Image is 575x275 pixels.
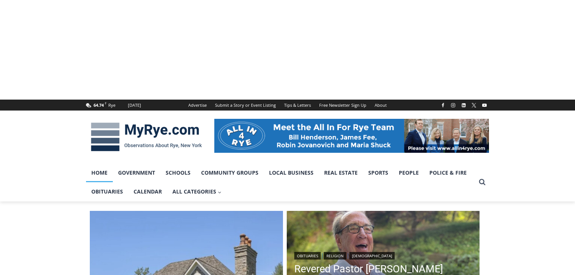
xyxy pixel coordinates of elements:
[160,163,196,182] a: Schools
[128,182,167,201] a: Calendar
[108,102,115,109] div: Rye
[294,250,472,260] div: | |
[475,175,489,189] button: View Search Form
[167,182,227,201] a: All Categories
[105,101,106,105] span: F
[371,100,391,111] a: About
[294,252,321,260] a: Obituaries
[280,100,315,111] a: Tips & Letters
[86,117,207,157] img: MyRye.com
[214,119,489,153] img: All in for Rye
[349,252,395,260] a: [DEMOGRAPHIC_DATA]
[128,102,141,109] div: [DATE]
[363,163,394,182] a: Sports
[211,100,280,111] a: Submit a Story or Event Listing
[324,252,346,260] a: Religion
[94,102,104,108] span: 64.74
[480,101,489,110] a: YouTube
[86,163,475,201] nav: Primary Navigation
[172,187,221,196] span: All Categories
[264,163,319,182] a: Local Business
[319,163,363,182] a: Real Estate
[86,163,113,182] a: Home
[113,163,160,182] a: Government
[424,163,472,182] a: Police & Fire
[459,101,468,110] a: Linkedin
[196,163,264,182] a: Community Groups
[184,100,211,111] a: Advertise
[86,182,128,201] a: Obituaries
[449,101,458,110] a: Instagram
[394,163,424,182] a: People
[438,101,447,110] a: Facebook
[469,101,478,110] a: X
[315,100,371,111] a: Free Newsletter Sign Up
[184,100,391,111] nav: Secondary Navigation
